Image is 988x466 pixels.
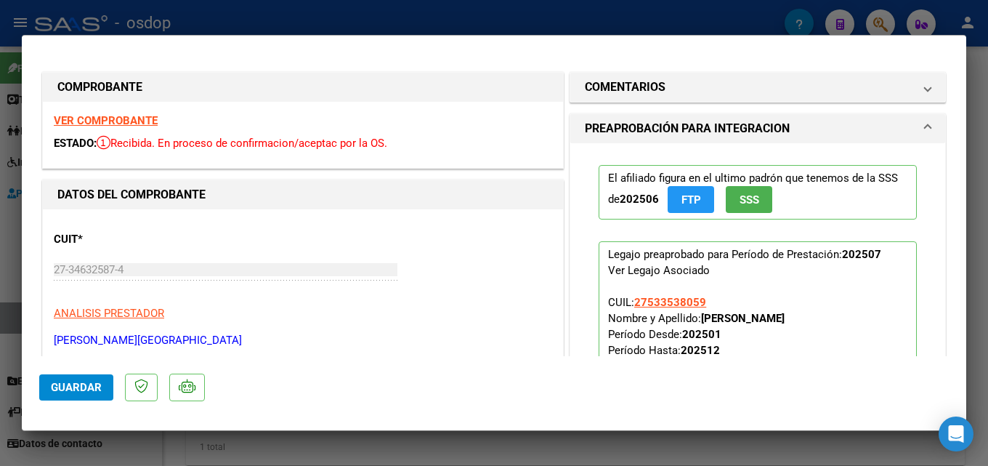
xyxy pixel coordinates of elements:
button: SSS [726,186,772,213]
span: ESTADO: [54,137,97,150]
div: Ver Legajo Asociado [608,262,710,278]
mat-expansion-panel-header: COMENTARIOS [570,73,945,102]
strong: COMPROBANTE [57,80,142,94]
span: Recibida. En proceso de confirmacion/aceptac por la OS. [97,137,387,150]
div: Open Intercom Messenger [939,417,973,451]
span: ANALISIS PRESTADOR [54,307,164,320]
p: [PERSON_NAME][GEOGRAPHIC_DATA] [54,332,552,349]
a: VER COMPROBANTE [54,114,158,127]
strong: 202501 [682,328,721,341]
strong: [PERSON_NAME] [701,312,785,325]
h1: COMENTARIOS [585,79,665,96]
p: CUIT [54,231,203,248]
strong: 202512 [681,344,720,357]
button: Guardar [39,374,113,401]
button: FTP [668,186,714,213]
mat-expansion-panel-header: PREAPROBACIÓN PARA INTEGRACION [570,114,945,143]
p: El afiliado figura en el ultimo padrón que tenemos de la SSS de [599,165,917,220]
span: FTP [681,193,701,206]
span: SSS [740,193,759,206]
p: Legajo preaprobado para Período de Prestación: [599,241,917,451]
strong: 202507 [842,248,881,261]
strong: 202506 [620,193,659,206]
h1: PREAPROBACIÓN PARA INTEGRACION [585,120,790,137]
span: 27533538059 [634,296,706,309]
strong: DATOS DEL COMPROBANTE [57,188,206,201]
span: Guardar [51,381,102,394]
span: CUIL: Nombre y Apellido: Período Desde: Período Hasta: Admite Dependencia: [608,296,874,405]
